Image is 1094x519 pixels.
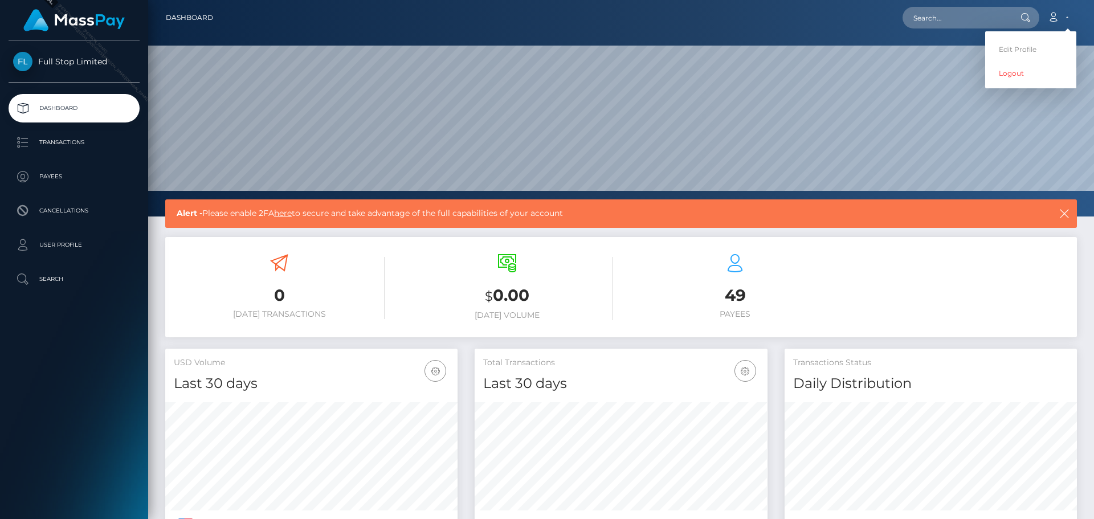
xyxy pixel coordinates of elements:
[9,56,140,67] span: Full Stop Limited
[13,202,135,219] p: Cancellations
[9,197,140,225] a: Cancellations
[485,288,493,304] small: $
[177,208,202,218] b: Alert -
[177,207,968,219] span: Please enable 2FA to secure and take advantage of the full capabilities of your account
[9,94,140,122] a: Dashboard
[13,134,135,151] p: Transactions
[9,128,140,157] a: Transactions
[13,100,135,117] p: Dashboard
[166,6,213,30] a: Dashboard
[13,271,135,288] p: Search
[483,374,758,394] h4: Last 30 days
[630,309,840,319] h6: Payees
[9,162,140,191] a: Payees
[23,9,125,31] img: MassPay Logo
[985,63,1076,84] a: Logout
[402,310,613,320] h6: [DATE] Volume
[9,265,140,293] a: Search
[174,309,385,319] h6: [DATE] Transactions
[174,284,385,307] h3: 0
[483,357,758,369] h5: Total Transactions
[13,52,32,71] img: Full Stop Limited
[793,374,1068,394] h4: Daily Distribution
[985,39,1076,60] a: Edit Profile
[174,374,449,394] h4: Last 30 days
[174,357,449,369] h5: USD Volume
[793,357,1068,369] h5: Transactions Status
[903,7,1010,28] input: Search...
[13,236,135,254] p: User Profile
[402,284,613,308] h3: 0.00
[630,284,840,307] h3: 49
[274,208,292,218] a: here
[9,231,140,259] a: User Profile
[13,168,135,185] p: Payees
